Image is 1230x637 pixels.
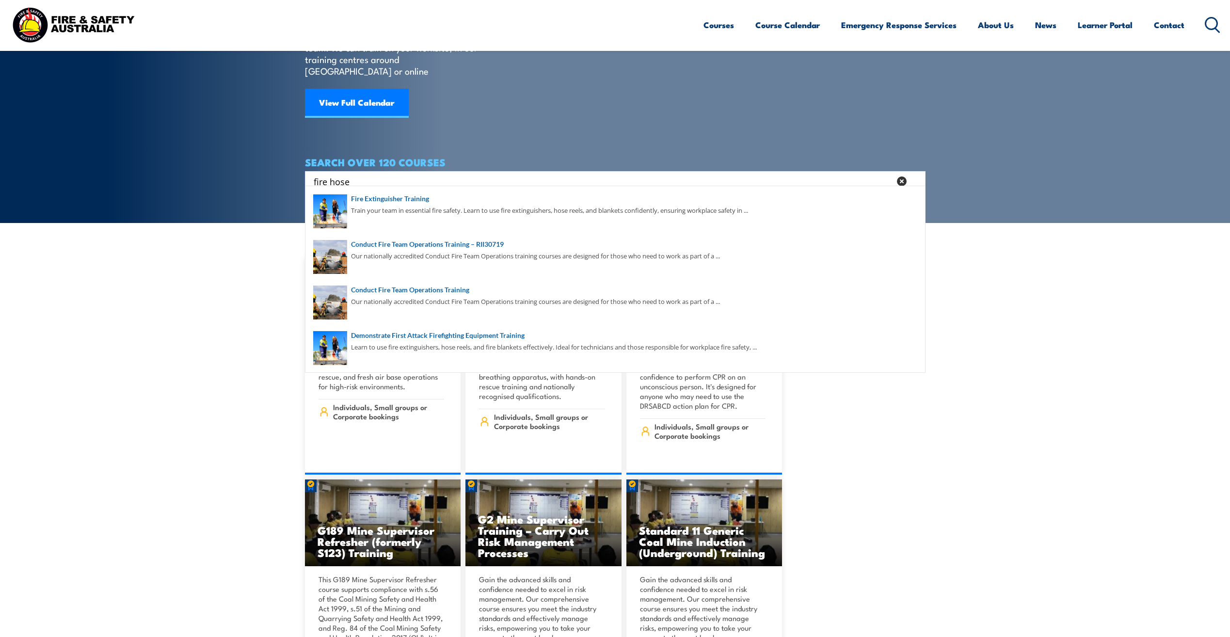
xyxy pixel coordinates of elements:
[655,422,766,440] span: Individuals, Small groups or Corporate bookings
[313,330,917,341] a: Demonstrate First Attack Firefighting Equipment Training
[465,479,622,567] a: G2 Mine Supervisor Training – Carry Out Risk Management Processes
[626,479,783,567] img: Standard 11 Generic Coal Mine Induction (Surface) TRAINING (1)
[1154,12,1184,38] a: Contact
[316,175,893,188] form: Search form
[1078,12,1133,38] a: Learner Portal
[755,12,820,38] a: Course Calendar
[494,412,605,430] span: Individuals, Small groups or Corporate bookings
[333,402,444,421] span: Individuals, Small groups or Corporate bookings
[978,12,1014,38] a: About Us
[841,12,957,38] a: Emergency Response Services
[478,513,609,558] h3: G2 Mine Supervisor Training – Carry Out Risk Management Processes
[639,525,770,558] h3: Standard 11 Generic Coal Mine Induction (Underground) Training
[314,174,891,189] input: Search input
[479,352,605,401] p: Learn to operate safely in hazardous underground environments using BG4 breathing apparatus, with...
[305,30,482,77] p: Find a course thats right for you and your team. We can train on your worksite, in our training c...
[318,525,448,558] h3: G189 Mine Supervisor Refresher (formerly S123) Training
[640,352,766,411] p: This course includes a pre-course learning component and gives you the confidence to perform CPR ...
[626,479,783,567] a: Standard 11 Generic Coal Mine Induction (Underground) Training
[305,89,409,118] a: View Full Calendar
[305,157,926,167] h4: SEARCH OVER 120 COURSES
[909,175,922,188] button: Search magnifier button
[1035,12,1056,38] a: News
[313,193,917,204] a: Fire Extinguisher Training
[313,285,917,295] a: Conduct Fire Team Operations Training
[305,479,461,567] img: Standard 11 Generic Coal Mine Induction (Surface) TRAINING (1)
[313,239,917,250] a: Conduct Fire Team Operations Training – RII30719
[703,12,734,38] a: Courses
[305,479,461,567] a: G189 Mine Supervisor Refresher (formerly S123) Training
[465,479,622,567] img: Standard 11 Generic Coal Mine Induction (Surface) TRAINING (1)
